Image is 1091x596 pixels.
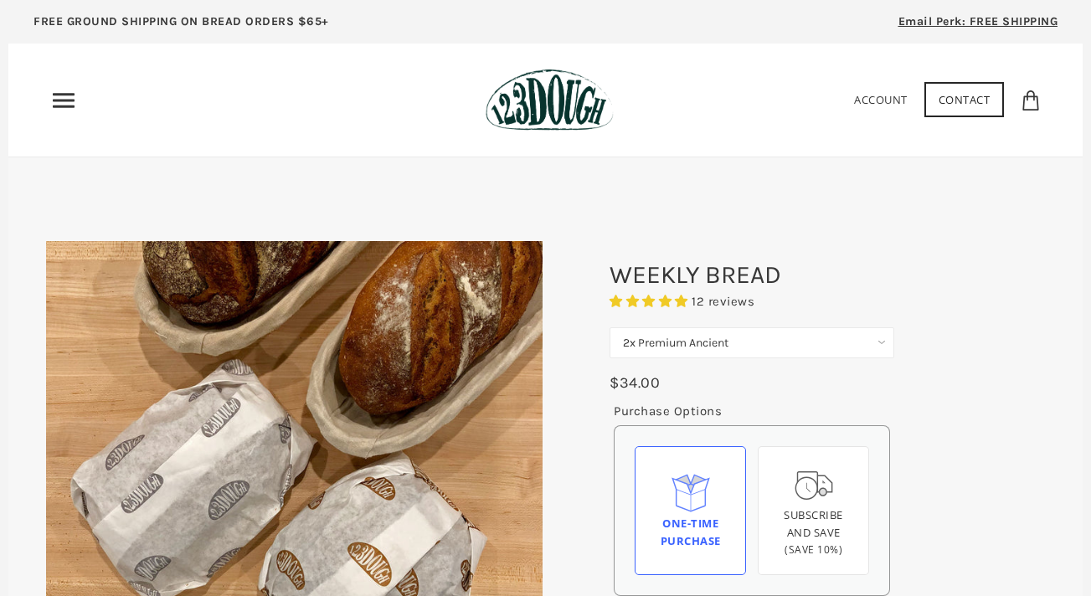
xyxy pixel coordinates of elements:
a: Contact [924,82,1005,117]
div: One-time Purchase [649,515,732,550]
span: 4.92 stars [610,294,692,309]
div: $34.00 [610,371,660,395]
a: Account [854,92,908,107]
h1: WEEKLY BREAD [597,249,907,301]
span: Subscribe and save [784,507,843,540]
legend: Purchase Options [614,401,722,421]
a: Email Perk: FREE SHIPPING [873,8,1083,44]
p: FREE GROUND SHIPPING ON BREAD ORDERS $65+ [33,13,329,31]
span: Email Perk: FREE SHIPPING [898,14,1058,28]
span: 12 reviews [692,294,754,309]
nav: Primary [50,87,77,114]
a: FREE GROUND SHIPPING ON BREAD ORDERS $65+ [8,8,354,44]
span: (Save 10%) [785,542,842,557]
img: 123Dough Bakery [486,69,614,131]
